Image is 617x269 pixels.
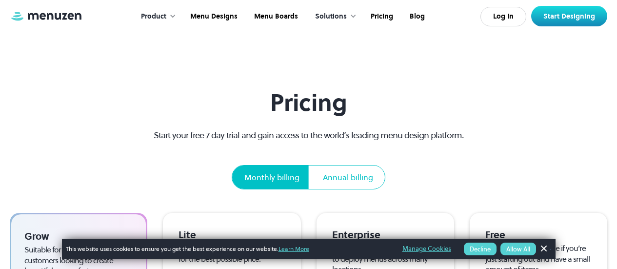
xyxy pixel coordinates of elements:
[244,171,299,183] div: Monthly billing
[181,1,245,32] a: Menu Designs
[323,171,373,183] div: Annual billing
[332,228,438,241] div: Enterprise
[315,11,347,22] div: Solutions
[131,1,181,32] div: Product
[464,243,497,255] button: Decline
[141,11,166,22] div: Product
[136,128,481,142] p: Start your free 7 day trial and gain access to the world’s leading menu design platform.
[179,228,285,241] div: Lite
[485,228,592,241] div: Free
[531,6,607,26] a: Start Designing
[24,230,133,243] div: Grow
[480,7,526,26] a: Log In
[536,242,551,256] a: Dismiss Banner
[500,243,536,255] button: Allow All
[279,245,309,253] a: Learn More
[361,1,400,32] a: Pricing
[66,245,389,253] span: This website uses cookies to ensure you get the best experience on our website.
[305,1,361,32] div: Solutions
[402,244,451,254] a: Manage Cookies
[400,1,432,32] a: Blog
[245,1,305,32] a: Menu Boards
[136,89,481,117] h1: Pricing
